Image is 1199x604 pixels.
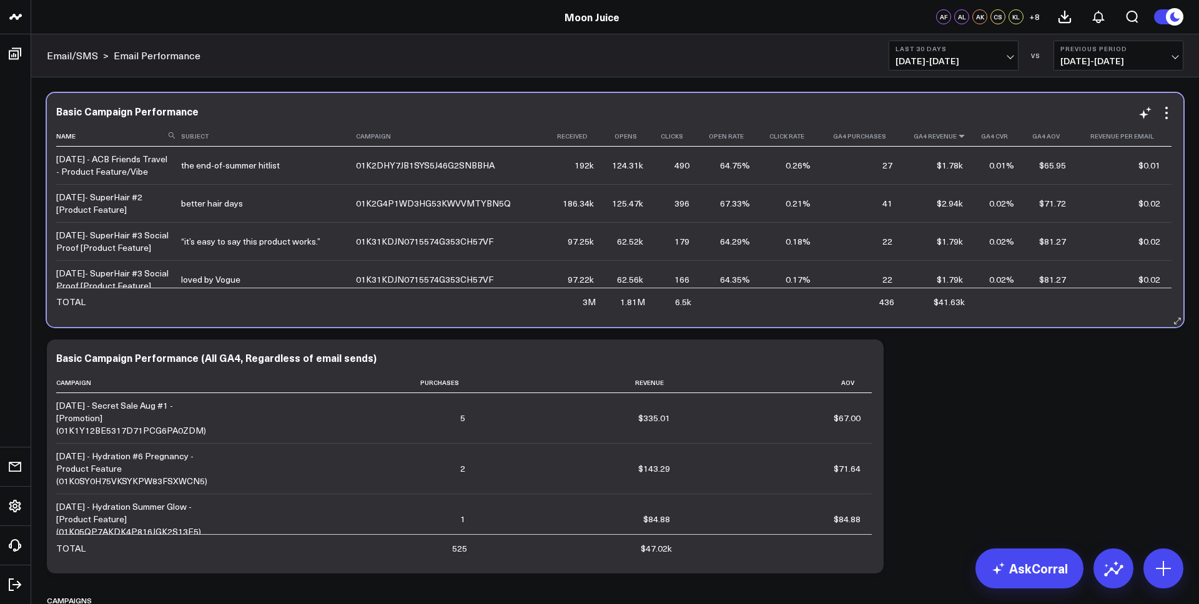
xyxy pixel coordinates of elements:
[989,273,1014,286] div: 0.02%
[674,273,689,286] div: 166
[990,9,1005,24] div: CS
[228,373,476,393] th: Purchases
[1053,41,1183,71] button: Previous Period[DATE]-[DATE]
[674,159,689,172] div: 490
[934,296,965,308] div: $41.63k
[720,273,750,286] div: 64.35%
[568,235,594,248] div: 97.25k
[56,373,228,393] th: Campaign
[1077,126,1172,147] th: Revenue Per Email
[56,296,86,308] div: TOTAL
[882,159,892,172] div: 27
[1039,273,1066,286] div: $81.27
[882,235,892,248] div: 22
[937,197,963,210] div: $2.94k
[550,126,605,147] th: Received
[786,159,811,172] div: 0.26%
[989,235,1014,248] div: 0.02%
[1009,9,1024,24] div: KL
[575,159,594,172] div: 192k
[1138,159,1160,172] div: $0.01
[674,197,689,210] div: 396
[356,159,495,172] div: 01K2DHY7JB1SYS5J46G2SNBBHA
[181,273,240,286] div: loved by Vogue
[56,126,181,147] th: Name
[1027,9,1042,24] button: +8
[452,542,467,555] div: 525
[834,412,861,424] div: $67.00
[56,399,217,437] div: [DATE] - Secret Sale Aug #1 - [Promotion] (01K1Y12BE5317D71PCG6PA0ZDM)
[641,542,672,555] div: $47.02k
[638,412,670,424] div: $335.01
[654,126,701,147] th: Clicks
[937,235,963,248] div: $1.79k
[47,49,98,62] a: Email/SMS
[181,197,243,210] div: better hair days
[56,153,170,178] div: [DATE] - ACB Friends Travel - Product Feature/Vibe
[989,159,1014,172] div: 0.01%
[568,273,594,286] div: 97.22k
[1138,235,1160,248] div: $0.02
[638,462,670,475] div: $143.29
[56,542,86,555] div: TOTAL
[974,126,1025,147] th: Ga4 Cvr
[1060,56,1177,66] span: [DATE] - [DATE]
[181,235,320,248] div: “it’s easy to say this product works.”
[56,267,170,292] div: [DATE]- SuperHair #3 Social Proof [Product Feature]
[56,351,377,364] div: Basic Campaign Performance (All GA4, Regardless of email sends)
[1039,197,1066,210] div: $71.72
[937,273,963,286] div: $1.79k
[1039,235,1066,248] div: $81.27
[681,373,872,393] th: Aov
[565,10,619,24] a: Moon Juice
[617,273,643,286] div: 62.56k
[583,296,596,308] div: 3M
[786,273,811,286] div: 0.17%
[643,513,670,525] div: $84.88
[356,197,511,210] div: 01K2G4P1WD3HG53KWVVMTYBN5Q
[460,412,465,424] div: 5
[612,159,643,172] div: 124.31k
[882,273,892,286] div: 22
[675,296,691,308] div: 6.5k
[1060,45,1177,52] b: Previous Period
[822,126,904,147] th: Ga4 Purchases
[1138,197,1160,210] div: $0.02
[56,191,170,216] div: [DATE]- SuperHair #2 [Product Feature]
[834,513,861,525] div: $84.88
[720,159,750,172] div: 64.75%
[460,513,465,525] div: 1
[882,197,892,210] div: 41
[181,126,356,147] th: Subject
[56,229,170,254] div: [DATE]- SuperHair #3 Social Proof [Product Feature]
[605,126,654,147] th: Opens
[460,462,465,475] div: 2
[904,126,974,147] th: Ga4 Revenue
[989,197,1014,210] div: 0.02%
[356,126,549,147] th: Campaign
[56,500,217,538] div: [DATE] - Hydration Summer Glow - [Product Feature] (01K05QP7AKDK4P816JGK2S13E5)
[181,159,280,172] div: the end-of-summer hitlist
[56,450,217,487] div: [DATE] - Hydration #6 Pregnancy - Product Feature (01K0SY0H75VKSYKPW83FSXWCN5)
[356,273,493,286] div: 01K31KDJN0715574G353CH57VF
[834,462,861,475] div: $71.64
[1025,52,1047,59] div: VS
[356,235,493,248] div: 01K31KDJN0715574G353CH57VF
[476,373,681,393] th: Revenue
[612,197,643,210] div: 125.47k
[701,126,761,147] th: Open Rate
[786,235,811,248] div: 0.18%
[761,126,822,147] th: Click Rate
[937,159,963,172] div: $1.78k
[617,235,643,248] div: 62.52k
[954,9,969,24] div: AL
[889,41,1019,71] button: Last 30 Days[DATE]-[DATE]
[1025,126,1077,147] th: Ga4 Aov
[936,9,951,24] div: AF
[720,197,750,210] div: 67.33%
[896,56,1012,66] span: [DATE] - [DATE]
[786,197,811,210] div: 0.21%
[56,104,199,118] div: Basic Campaign Performance
[47,49,109,62] div: >
[114,49,200,62] a: Email Performance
